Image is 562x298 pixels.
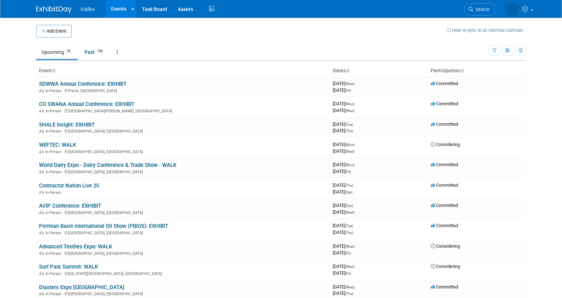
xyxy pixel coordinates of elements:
[39,122,95,128] a: SHALE Insight: EXHIBIT
[333,284,357,289] span: [DATE]
[354,223,355,228] span: -
[39,231,44,234] img: In-Person Event
[431,264,460,269] span: Considering
[333,209,354,215] span: [DATE]
[45,150,64,154] span: In-Person
[39,292,44,295] img: In-Person Event
[39,271,44,275] img: In-Person Event
[447,28,526,33] a: How to sync to an external calendar...
[345,190,352,194] span: (Sat)
[345,265,354,269] span: (Wed)
[333,270,351,276] span: [DATE]
[333,230,353,235] span: [DATE]
[36,25,72,38] button: Add Event
[333,189,352,195] span: [DATE]
[333,88,351,93] span: [DATE]
[333,169,351,174] span: [DATE]
[79,45,110,59] a: Past136
[431,223,458,228] span: Committed
[345,102,354,106] span: (Mon)
[39,203,101,209] a: AVIP Conference: EXHIBIT
[345,244,354,248] span: (Wed)
[431,243,460,249] span: Considering
[345,123,353,126] span: (Tue)
[39,270,327,276] div: [US_STATE][GEOGRAPHIC_DATA], [GEOGRAPHIC_DATA]
[45,170,64,174] span: In-Person
[431,122,458,127] span: Committed
[345,224,353,228] span: (Tue)
[345,82,354,86] span: (Wed)
[39,284,124,291] a: Diasters Expo [GEOGRAPHIC_DATA]
[39,128,327,134] div: [GEOGRAPHIC_DATA], [GEOGRAPHIC_DATA]
[333,250,351,255] span: [DATE]
[333,101,357,106] span: [DATE]
[39,170,44,173] img: In-Person Event
[36,6,72,13] img: ExhibitDay
[333,203,355,208] span: [DATE]
[39,89,44,92] img: In-Person Event
[345,204,353,208] span: (Sun)
[345,184,353,187] span: (Thu)
[345,150,354,153] span: (Wed)
[345,285,354,289] span: (Wed)
[356,162,357,167] span: -
[333,122,355,127] span: [DATE]
[39,150,44,153] img: In-Person Event
[39,142,76,148] a: WEFTEC: WALK
[45,210,64,215] span: In-Person
[45,292,64,296] span: In-Person
[356,243,357,249] span: -
[345,231,353,235] span: (Thu)
[345,89,351,92] span: (Fri)
[36,65,330,77] th: Event
[356,142,357,147] span: -
[356,101,357,106] span: -
[345,109,354,113] span: (Wed)
[39,250,327,256] div: [GEOGRAPHIC_DATA], [GEOGRAPHIC_DATA]
[330,65,428,77] th: Dates
[39,81,127,87] a: SDWWA Annual Conference: EXHIBIT
[345,251,351,255] span: (Fri)
[431,162,458,167] span: Committed
[39,251,44,255] img: In-Person Event
[333,243,357,249] span: [DATE]
[39,169,327,174] div: [GEOGRAPHIC_DATA], [GEOGRAPHIC_DATA]
[356,284,357,289] span: -
[39,148,327,154] div: [GEOGRAPHIC_DATA], [GEOGRAPHIC_DATA]
[431,142,460,147] span: Considering
[356,81,357,86] span: -
[39,129,44,133] img: In-Person Event
[45,251,64,256] span: In-Person
[431,284,458,289] span: Committed
[39,88,327,93] div: Pierre, [GEOGRAPHIC_DATA]
[39,190,44,194] img: In-Person Event
[39,209,327,215] div: [GEOGRAPHIC_DATA], [GEOGRAPHIC_DATA]
[431,81,458,86] span: Committed
[354,122,355,127] span: -
[45,190,64,195] span: In-Person
[345,271,351,275] span: (Fri)
[333,81,357,86] span: [DATE]
[39,291,327,296] div: [GEOGRAPHIC_DATA], [GEOGRAPHIC_DATA]
[464,3,496,16] a: Search
[39,182,99,189] a: Contractor Nation Live 25
[39,108,327,113] div: [GEOGRAPHIC_DATA][PERSON_NAME], [GEOGRAPHIC_DATA]
[45,231,64,235] span: In-Person
[333,264,357,269] span: [DATE]
[431,203,458,208] span: Committed
[333,182,355,188] span: [DATE]
[460,68,464,73] a: Sort by Participation Type
[39,109,44,112] img: In-Person Event
[333,162,357,167] span: [DATE]
[39,210,44,214] img: In-Person Event
[354,182,355,188] span: -
[333,291,353,296] span: [DATE]
[39,264,98,270] a: Surf Park Summit: WALK
[333,223,355,228] span: [DATE]
[431,101,458,106] span: Committed
[333,142,357,147] span: [DATE]
[80,6,95,12] span: Viaflex
[52,68,55,73] a: Sort by Event Name
[45,109,64,113] span: In-Person
[39,243,112,250] a: Advanced Textiles Expo: WALK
